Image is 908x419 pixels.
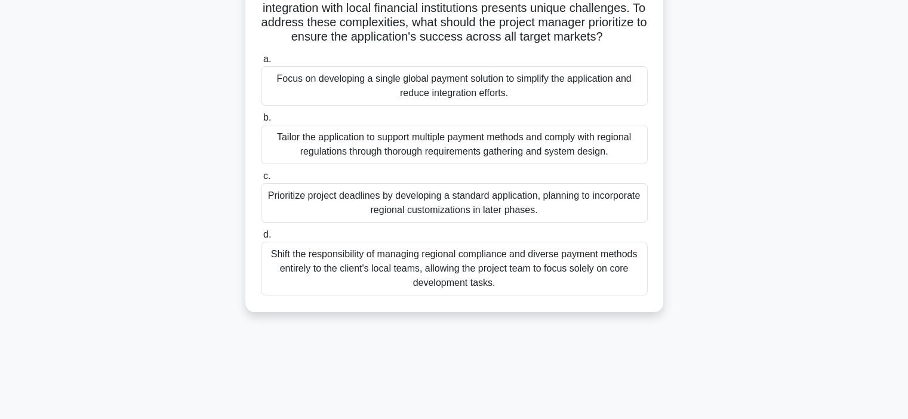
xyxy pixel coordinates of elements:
div: Prioritize project deadlines by developing a standard application, planning to incorporate region... [261,183,648,223]
span: b. [263,112,271,122]
span: a. [263,54,271,64]
div: Shift the responsibility of managing regional compliance and diverse payment methods entirely to ... [261,242,648,295]
div: Focus on developing a single global payment solution to simplify the application and reduce integ... [261,66,648,106]
div: Tailor the application to support multiple payment methods and comply with regional regulations t... [261,125,648,164]
span: c. [263,171,270,181]
span: d. [263,229,271,239]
